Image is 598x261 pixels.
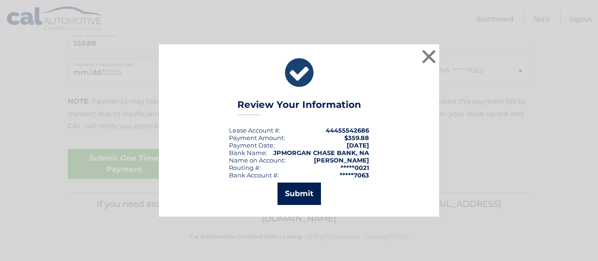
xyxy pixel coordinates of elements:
[229,134,285,141] div: Payment Amount:
[237,99,361,115] h3: Review Your Information
[314,156,369,164] strong: [PERSON_NAME]
[229,164,261,171] div: Routing #:
[273,149,369,156] strong: JPMORGAN CHASE BANK, NA
[420,47,438,66] button: ×
[229,171,279,179] div: Bank Account #:
[229,127,280,134] div: Lease Account #:
[326,127,369,134] strong: 44455542686
[229,141,273,149] span: Payment Date
[278,183,321,205] button: Submit
[344,134,369,141] span: $359.88
[229,149,267,156] div: Bank Name:
[347,141,369,149] span: [DATE]
[229,141,275,149] div: :
[229,156,285,164] div: Name on Account:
